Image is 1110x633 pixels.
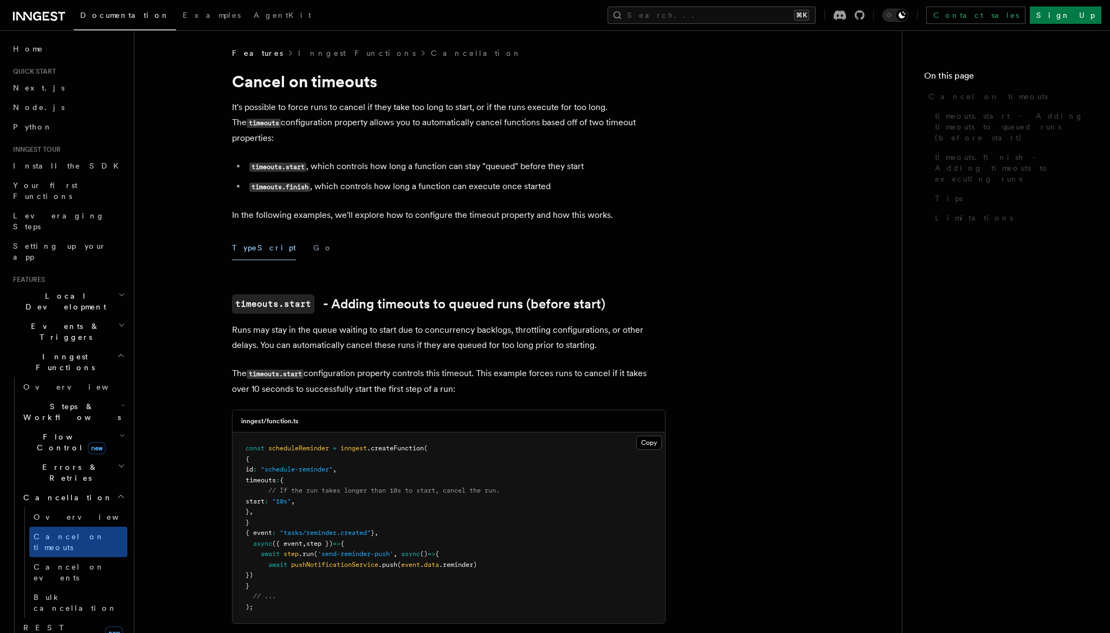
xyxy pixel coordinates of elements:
span: Tips [935,193,963,204]
span: Documentation [80,11,170,20]
span: Inngest Functions [9,351,117,373]
a: Examples [176,3,247,29]
p: It's possible to force runs to cancel if they take too long to start, or if the runs execute for ... [232,100,666,146]
span: } [246,519,249,526]
p: In the following examples, we'll explore how to configure the timeout property and how this works. [232,208,666,223]
button: Events & Triggers [9,316,127,347]
span: "tasks/reminder.created" [280,529,371,537]
p: The configuration property controls this timeout. This example forces runs to cancel if it takes ... [232,366,666,397]
span: : [276,476,280,484]
button: Copy [636,436,662,450]
span: Cancel on timeouts [928,91,1048,102]
button: TypeScript [232,236,296,260]
span: Overview [34,513,145,521]
span: } [371,529,375,537]
a: timeouts.start- Adding timeouts to queued runs (before start) [232,294,605,314]
button: Steps & Workflows [19,397,127,427]
span: { event [246,529,272,537]
span: AgentKit [254,11,311,20]
span: scheduleReminder [268,444,329,452]
span: data [424,561,439,569]
span: .run [299,550,314,558]
span: step [283,550,299,558]
code: timeouts [247,119,281,128]
button: Go [313,236,333,260]
span: { [246,455,249,463]
span: { [435,550,439,558]
span: , [249,508,253,515]
a: Overview [19,377,127,397]
li: , which controls how long a function can stay "queued" before they start [246,159,666,175]
span: Setting up your app [13,242,106,261]
a: Your first Functions [9,176,127,206]
span: .reminder) [439,561,477,569]
button: Search...⌘K [608,7,816,24]
a: Install the SDK [9,156,127,176]
span: Home [13,43,43,54]
span: , [375,529,378,537]
span: async [401,550,420,558]
code: timeouts.start [247,370,304,379]
button: Errors & Retries [19,457,127,488]
span: await [261,550,280,558]
span: await [268,561,287,569]
h1: Cancel on timeouts [232,72,666,91]
span: }) [246,571,253,579]
code: timeouts.start [232,294,314,314]
span: , [393,550,397,558]
code: timeouts.finish [249,183,310,192]
span: id [246,466,253,473]
button: Local Development [9,286,127,316]
span: , [333,466,337,473]
span: Cancel on events [34,563,105,582]
span: { [340,540,344,547]
span: step }) [306,540,333,547]
span: { [280,476,283,484]
span: ({ event [272,540,302,547]
a: Sign Up [1030,7,1101,24]
a: timeouts.start - Adding timeouts to queued runs (before start) [931,106,1088,147]
a: Overview [29,507,127,527]
span: event [401,561,420,569]
a: Home [9,39,127,59]
a: timeouts.finish - Adding timeouts to executing runs [931,147,1088,189]
span: async [253,540,272,547]
span: Your first Functions [13,181,78,201]
span: : [264,498,268,505]
a: Setting up your app [9,236,127,267]
span: Cancel on timeouts [34,532,105,552]
a: Next.js [9,78,127,98]
a: Tips [931,189,1088,208]
span: Flow Control [19,431,119,453]
a: Limitations [931,208,1088,228]
button: Toggle dark mode [882,9,908,22]
span: . [420,561,424,569]
span: inngest [340,444,367,452]
span: pushNotificationService [291,561,378,569]
span: .createFunction [367,444,424,452]
span: Leveraging Steps [13,211,105,231]
a: Bulk cancellation [29,587,127,618]
a: Cancel on events [29,557,127,587]
span: Errors & Retries [19,462,118,483]
p: Runs may stay in the queue waiting to start due to concurrency backlogs, throttling configuration... [232,322,666,353]
span: = [333,444,337,452]
span: Bulk cancellation [34,593,117,612]
li: , which controls how long a function can execute once started [246,179,666,195]
span: ); [246,603,253,611]
span: timeouts.finish - Adding timeouts to executing runs [935,152,1088,184]
a: Cancel on timeouts [29,527,127,557]
kbd: ⌘K [794,10,809,21]
span: // ... [253,592,276,600]
span: => [333,540,340,547]
span: Python [13,122,53,131]
button: Flow Controlnew [19,427,127,457]
span: Node.js [13,103,64,112]
span: : [272,529,276,537]
span: ( [397,561,401,569]
span: timeouts.start - Adding timeouts to queued runs (before start) [935,111,1088,143]
span: () [420,550,428,558]
span: , [291,498,295,505]
span: Local Development [9,290,118,312]
a: Cancel on timeouts [924,87,1088,106]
